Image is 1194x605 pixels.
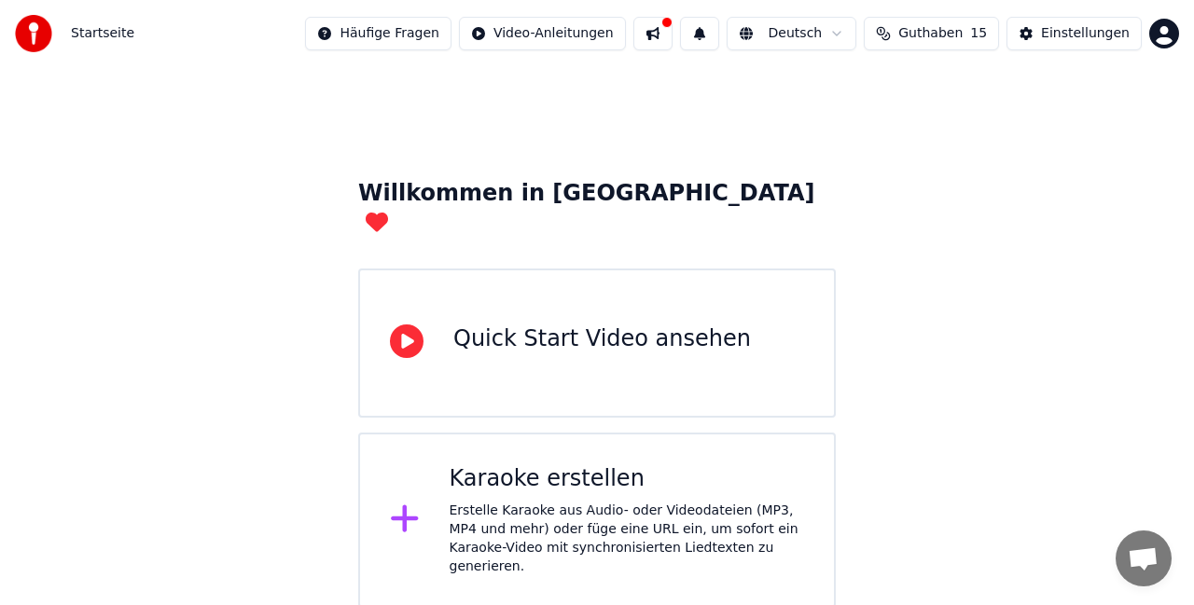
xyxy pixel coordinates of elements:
button: Einstellungen [1007,17,1142,50]
div: Einstellungen [1041,24,1130,43]
div: Willkommen in [GEOGRAPHIC_DATA] [358,179,836,239]
span: Guthaben [898,24,963,43]
button: Häufige Fragen [305,17,451,50]
nav: breadcrumb [71,24,134,43]
img: youka [15,15,52,52]
span: Startseite [71,24,134,43]
a: Chat öffnen [1116,530,1172,586]
button: Video-Anleitungen [459,17,626,50]
div: Quick Start Video ansehen [453,324,751,354]
div: Erstelle Karaoke aus Audio- oder Videodateien (MP3, MP4 und mehr) oder füge eine URL ein, um sofo... [450,502,805,576]
span: 15 [970,24,987,43]
div: Karaoke erstellen [450,464,805,494]
button: Guthaben15 [864,17,999,50]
